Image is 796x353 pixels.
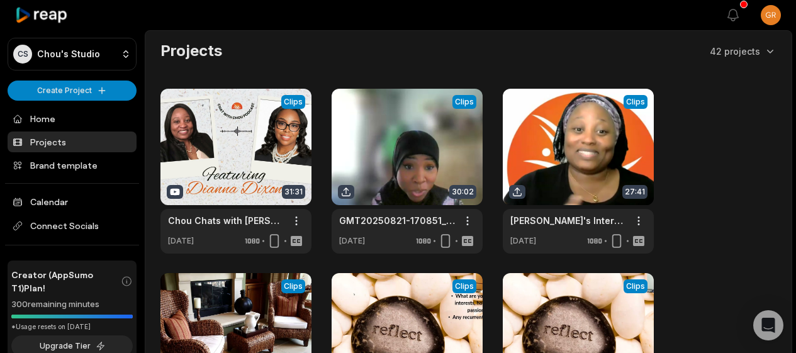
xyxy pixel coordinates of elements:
[13,45,32,64] div: CS
[339,214,455,227] a: GMT20250821-170851_Recording_640x360
[37,48,100,60] p: Chou's Studio
[8,132,137,152] a: Projects
[8,155,137,176] a: Brand template
[8,191,137,212] a: Calendar
[510,214,626,227] a: [PERSON_NAME]'s Interview for 8.29
[168,214,284,227] a: Chou Chats with [PERSON_NAME], Founder & CEO of Pump with Purpose
[160,41,222,61] h2: Projects
[11,298,133,311] div: 300 remaining minutes
[11,322,133,332] div: *Usage resets on [DATE]
[8,108,137,129] a: Home
[8,81,137,101] button: Create Project
[8,215,137,237] span: Connect Socials
[11,268,121,294] span: Creator (AppSumo T1) Plan!
[753,310,783,340] div: Open Intercom Messenger
[710,45,776,58] button: 42 projects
